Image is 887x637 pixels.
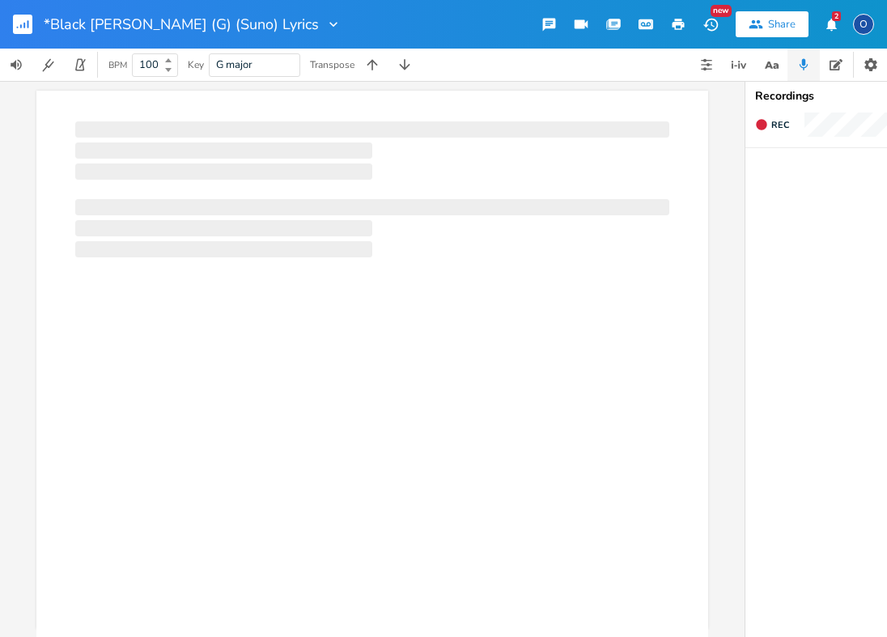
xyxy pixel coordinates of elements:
[853,6,874,43] button: O
[44,17,319,32] span: *Black [PERSON_NAME] (G) (Suno) Lyrics
[832,11,841,21] div: 2
[736,11,808,37] button: Share
[771,119,789,131] span: Rec
[108,61,127,70] div: BPM
[216,57,253,72] span: G major
[749,112,796,138] button: Rec
[815,10,847,39] button: 2
[711,5,732,17] div: New
[768,17,796,32] div: Share
[694,10,727,39] button: New
[853,14,874,35] div: Old Kountry
[188,60,204,70] div: Key
[310,60,354,70] div: Transpose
